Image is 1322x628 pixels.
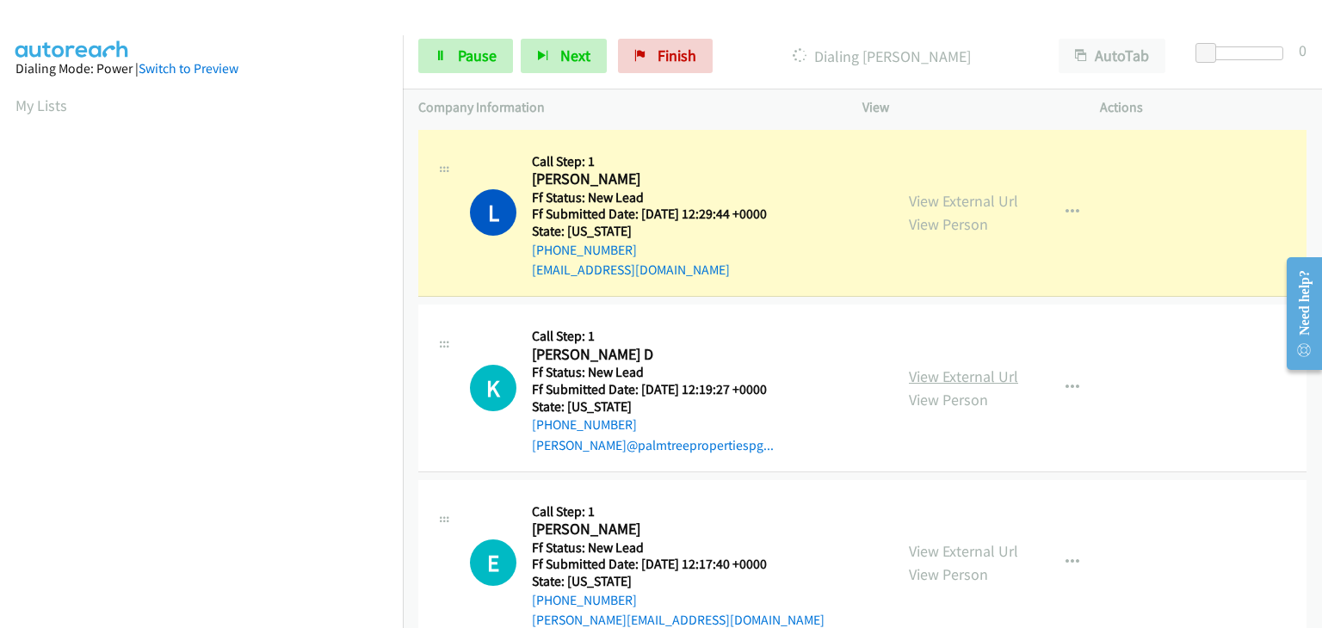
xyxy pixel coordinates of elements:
[532,520,788,539] h2: [PERSON_NAME]
[470,539,516,586] h1: E
[470,189,516,236] h1: L
[532,153,788,170] h5: Call Step: 1
[736,45,1028,68] p: Dialing [PERSON_NAME]
[532,503,825,520] h5: Call Step: 1
[532,592,637,608] a: [PHONE_NUMBER]
[532,612,825,628] a: [PERSON_NAME][EMAIL_ADDRESS][DOMAIN_NAME]
[15,95,67,115] a: My Lists
[909,191,1018,211] a: View External Url
[532,189,788,206] h5: Ff Status: New Lead
[532,556,825,573] h5: Ff Submitted Date: [DATE] 12:17:40 +0000
[470,365,516,411] h1: K
[532,206,788,223] h5: Ff Submitted Date: [DATE] 12:29:44 +0000
[1273,245,1322,382] iframe: Resource Center
[532,381,788,398] h5: Ff Submitted Date: [DATE] 12:19:27 +0000
[532,328,788,345] h5: Call Step: 1
[418,97,831,118] p: Company Information
[532,364,788,381] h5: Ff Status: New Lead
[458,46,497,65] span: Pause
[1299,39,1307,62] div: 0
[532,416,637,433] a: [PHONE_NUMBER]
[560,46,590,65] span: Next
[1204,46,1283,60] div: Delay between calls (in seconds)
[532,242,637,258] a: [PHONE_NUMBER]
[909,390,988,409] a: View Person
[909,564,988,584] a: View Person
[1059,39,1165,73] button: AutoTab
[862,97,1069,118] p: View
[532,398,788,416] h5: State: [US_STATE]
[532,223,788,240] h5: State: [US_STATE]
[418,39,513,73] a: Pause
[658,46,696,65] span: Finish
[470,539,516,586] div: The call is yet to be attempted
[532,539,825,557] h5: Ff Status: New Lead
[521,39,607,73] button: Next
[532,437,774,453] a: [PERSON_NAME]@palmtreepropertiespg...
[532,573,825,590] h5: State: [US_STATE]
[1100,97,1307,118] p: Actions
[618,39,713,73] a: Finish
[15,58,387,79] div: Dialing Mode: Power |
[909,366,1018,386] a: View External Url
[139,60,238,77] a: Switch to Preview
[532,345,788,365] h2: [PERSON_NAME] D
[909,214,988,234] a: View Person
[532,262,730,278] a: [EMAIL_ADDRESS][DOMAIN_NAME]
[470,365,516,411] div: The call is yet to be attempted
[532,169,788,189] h2: [PERSON_NAME]
[909,541,1018,561] a: View External Url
